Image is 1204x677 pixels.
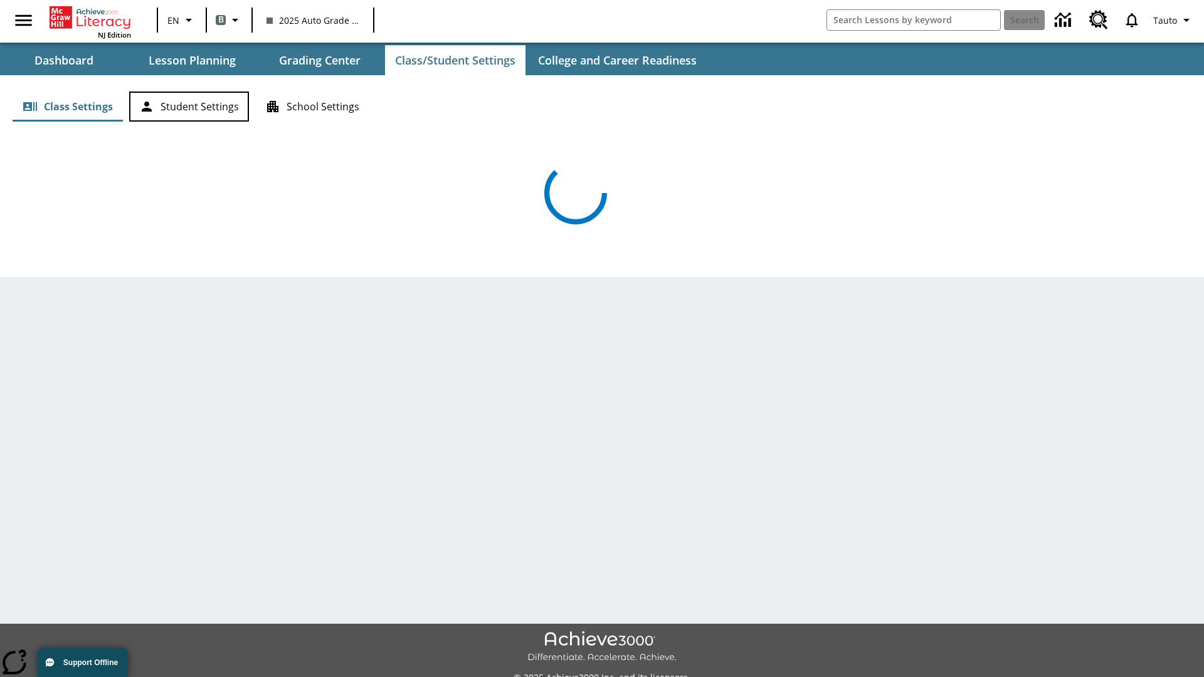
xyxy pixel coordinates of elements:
[13,92,1191,122] div: Class/Student Settings
[1082,3,1116,37] a: Resource Center, Will open in new tab
[50,4,131,39] div: Home
[255,92,369,122] button: School Settings
[211,9,248,31] button: Boost Class color is gray green. Change class color
[1153,14,1177,27] span: Tauto
[527,631,677,663] img: Achieve3000 Differentiate Accelerate Achieve
[1116,4,1148,36] a: Notifications
[129,45,255,75] button: Lesson Planning
[257,45,383,75] button: Grading Center
[167,14,179,27] span: EN
[98,30,131,39] span: NJ Edition
[129,92,249,122] button: Student Settings
[528,45,707,75] button: College and Career Readiness
[50,5,131,30] a: Home
[1148,9,1199,31] button: Profile/Settings
[38,648,128,677] button: Support Offline
[385,45,525,75] button: Class/Student Settings
[218,12,224,28] span: B
[267,14,359,27] span: 2025 Auto Grade 1 B
[63,658,118,667] span: Support Offline
[1047,3,1082,38] a: Data Center
[1,45,127,75] button: Dashboard
[827,10,1000,30] input: search field
[5,2,42,39] button: Open side menu
[13,92,123,122] button: Class Settings
[162,9,202,31] button: Language: EN, Select a language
